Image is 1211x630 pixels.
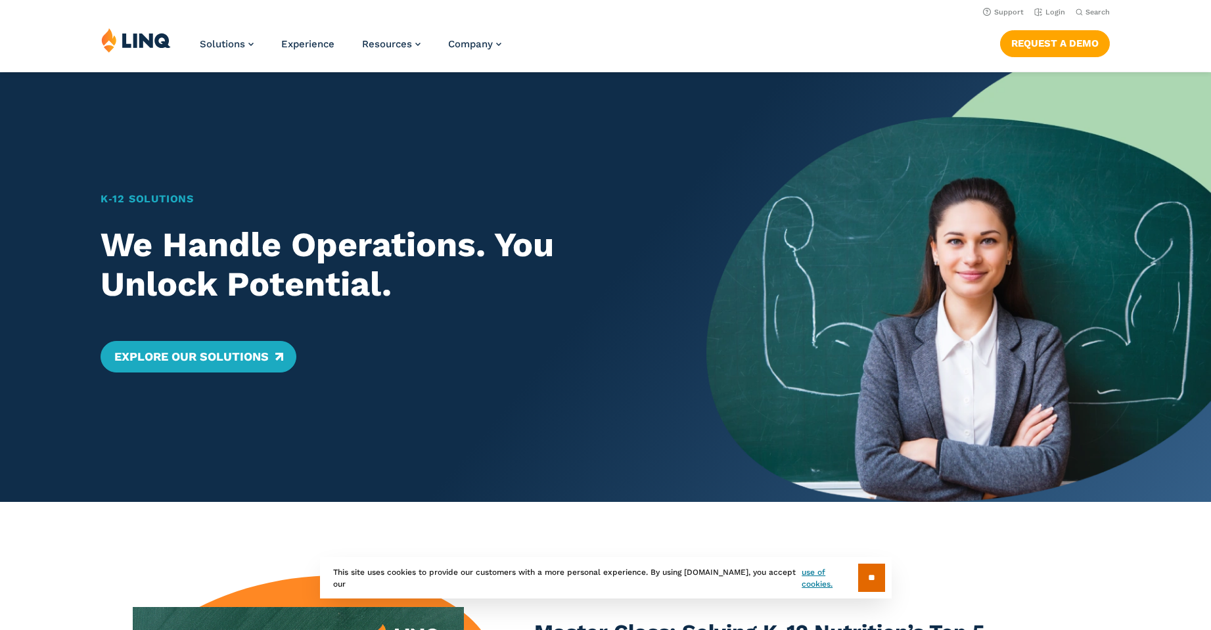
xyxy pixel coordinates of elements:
nav: Button Navigation [1000,28,1110,56]
button: Open Search Bar [1076,7,1110,17]
a: Solutions [200,38,254,50]
span: Search [1085,8,1110,16]
div: This site uses cookies to provide our customers with a more personal experience. By using [DOMAIN... [320,557,892,598]
nav: Primary Navigation [200,28,501,71]
a: Company [448,38,501,50]
a: use of cookies. [802,566,857,590]
a: Experience [281,38,334,50]
a: Explore Our Solutions [101,341,296,372]
span: Resources [362,38,412,50]
a: Resources [362,38,421,50]
span: Solutions [200,38,245,50]
h1: K‑12 Solutions [101,191,656,207]
a: Login [1034,8,1065,16]
a: Support [983,8,1024,16]
a: Request a Demo [1000,30,1110,56]
img: Home Banner [706,72,1211,502]
h2: We Handle Operations. You Unlock Potential. [101,225,656,304]
span: Company [448,38,493,50]
img: LINQ | K‑12 Software [101,28,171,53]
